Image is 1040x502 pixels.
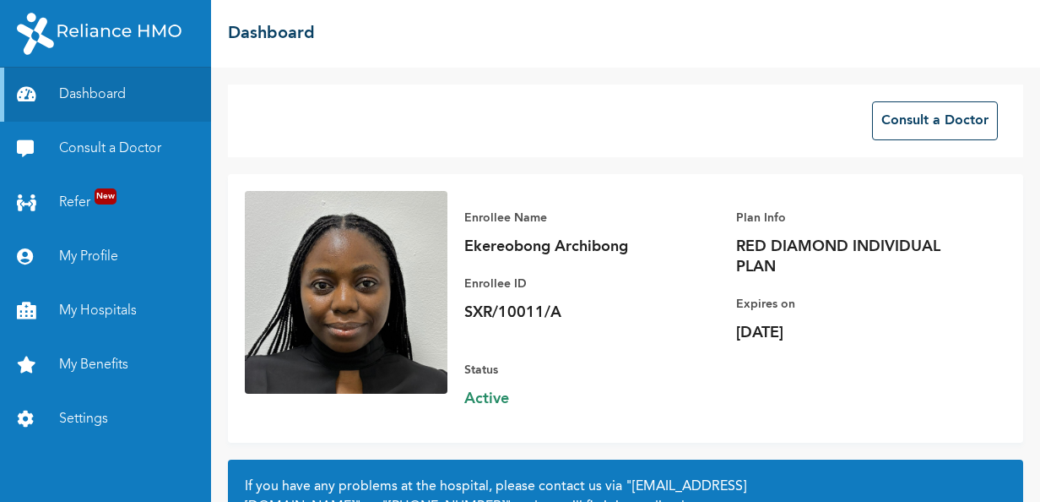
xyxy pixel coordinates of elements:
img: Enrollee [245,191,447,394]
p: Enrollee ID [464,274,701,294]
p: Ekereobong Archibong [464,237,701,257]
p: Plan Info [736,208,972,228]
h2: Dashboard [228,21,315,46]
p: Enrollee Name [464,208,701,228]
img: RelianceHMO's Logo [17,13,181,55]
span: Active [464,389,701,409]
span: New [95,188,116,205]
p: Status [464,360,701,380]
p: [DATE] [736,323,972,343]
button: Consult a Doctor [872,101,998,140]
p: Expires on [736,294,972,314]
p: SXR/10011/A [464,303,701,323]
p: RED DIAMOND INDIVIDUAL PLAN [736,237,972,277]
